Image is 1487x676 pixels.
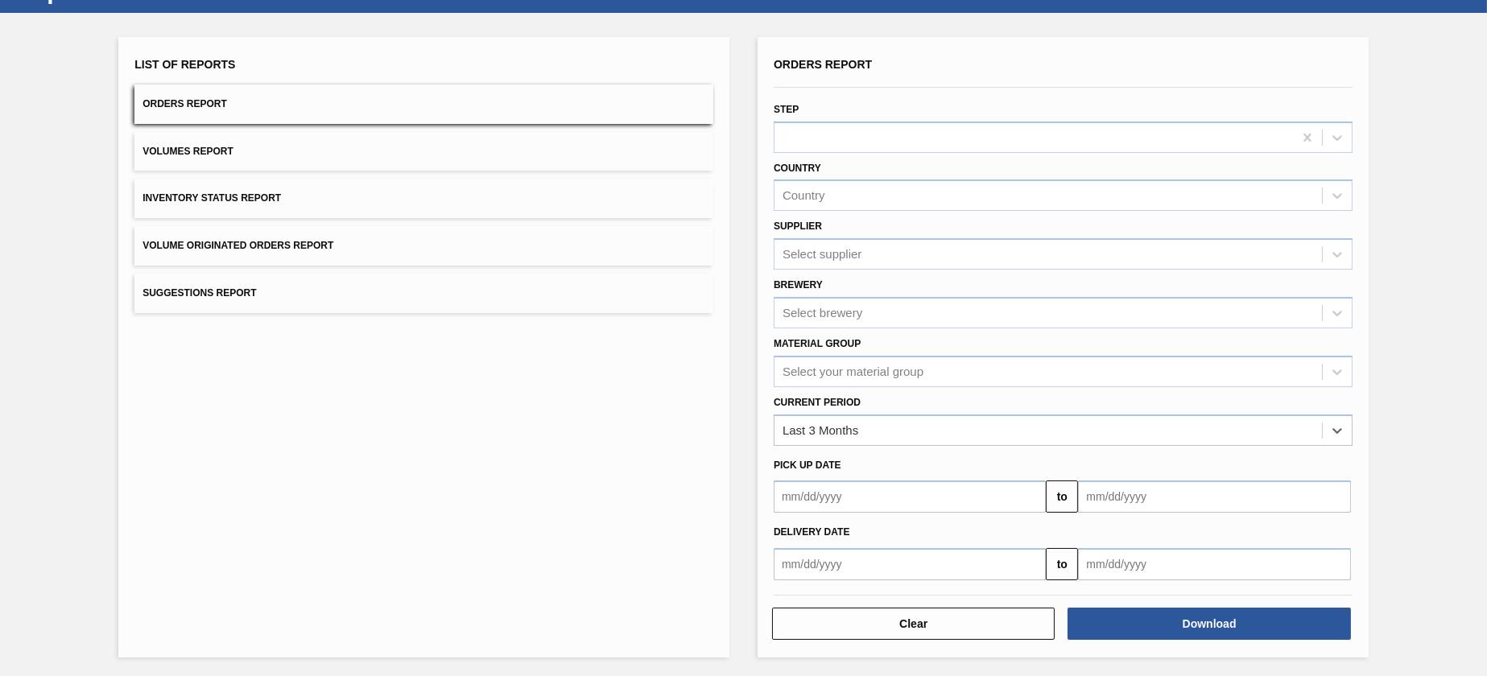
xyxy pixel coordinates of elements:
[783,306,862,319] div: Select brewery
[774,58,872,71] span: Orders Report
[1068,608,1350,640] button: Download
[774,221,822,232] label: Supplier
[134,84,713,124] button: Orders Report
[134,274,713,313] button: Suggestions Report
[143,98,227,109] span: Orders Report
[783,248,861,262] div: Select supplier
[1078,480,1350,513] input: mm/dd/yyyy
[134,179,713,218] button: Inventory Status Report
[774,526,849,538] span: Delivery Date
[774,548,1046,580] input: mm/dd/yyyy
[783,189,825,203] div: Country
[143,287,256,299] span: Suggestions Report
[772,608,1055,640] button: Clear
[143,192,281,204] span: Inventory Status Report
[774,397,861,408] label: Current Period
[1046,548,1078,580] button: to
[783,423,858,437] div: Last 3 Months
[783,365,923,378] div: Select your material group
[774,460,841,471] span: Pick up Date
[774,104,799,115] label: Step
[774,480,1046,513] input: mm/dd/yyyy
[774,163,821,174] label: Country
[774,279,823,291] label: Brewery
[134,58,235,71] span: List of Reports
[134,226,713,266] button: Volume Originated Orders Report
[143,240,333,251] span: Volume Originated Orders Report
[143,146,233,157] span: Volumes Report
[774,338,861,349] label: Material Group
[1078,548,1350,580] input: mm/dd/yyyy
[1046,480,1078,513] button: to
[134,132,713,171] button: Volumes Report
